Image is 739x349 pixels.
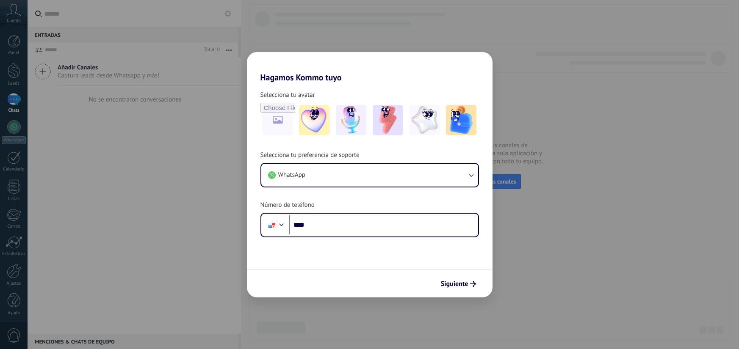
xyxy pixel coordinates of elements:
h2: Hagamos Kommo tuyo [247,52,493,82]
span: WhatsApp [278,171,305,179]
span: Siguiente [441,281,468,287]
button: Siguiente [437,277,480,291]
img: -5.jpeg [446,105,476,135]
span: Selecciona tu avatar [260,91,315,99]
div: Panama: + 507 [264,216,280,234]
img: -4.jpeg [410,105,440,135]
img: -3.jpeg [373,105,403,135]
span: Selecciona tu preferencia de soporte [260,151,360,159]
span: Número de teléfono [260,201,315,209]
img: -2.jpeg [336,105,366,135]
button: WhatsApp [261,164,478,187]
img: -1.jpeg [299,105,329,135]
